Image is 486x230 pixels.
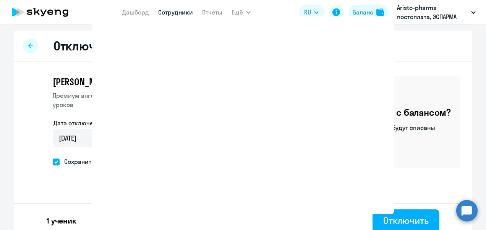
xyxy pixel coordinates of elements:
span: Ещё [232,8,243,17]
label: Дата отключения* [53,118,106,128]
img: balance [376,8,384,16]
span: Сохранить корпоративную скидку [60,157,165,166]
div: Баланс [353,8,373,17]
a: Сотрудники [158,8,193,16]
h2: Отключение сотрудников [53,38,200,53]
p: Премиум английский с русскоговорящим преподавателем • Баланс 5 уроков [53,91,277,109]
p: 1 ученик [47,215,76,226]
span: RU [304,8,311,17]
input: дд.мм.гггг [53,129,162,147]
span: [PERSON_NAME] [53,76,113,88]
div: Отключить [383,214,429,227]
p: Aristo-pharma постоплата, ЭСПАРМА ГМБХ, ПРЕД ФИРМЫ [397,3,468,21]
a: Отчеты [202,8,222,16]
a: Дашборд [122,8,149,16]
